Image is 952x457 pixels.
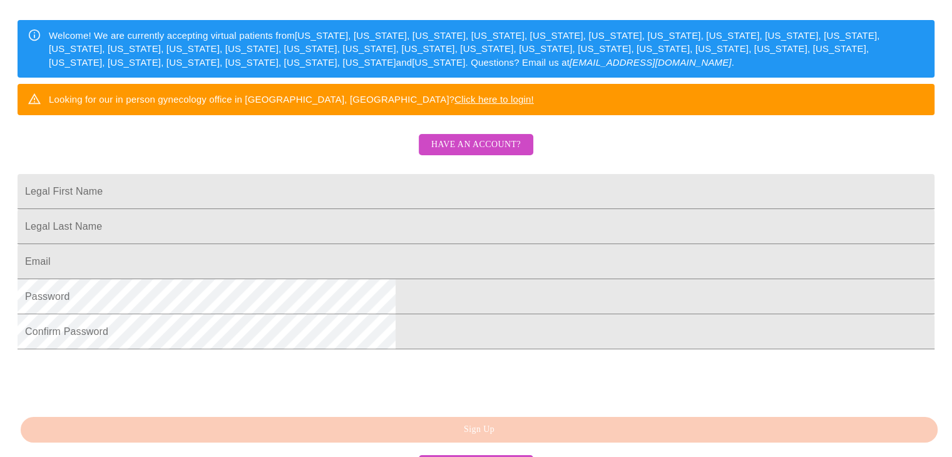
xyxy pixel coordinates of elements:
span: Have an account? [431,137,521,153]
a: Have an account? [416,148,536,158]
div: Welcome! We are currently accepting virtual patients from [US_STATE], [US_STATE], [US_STATE], [US... [49,24,924,74]
div: Looking for our in person gynecology office in [GEOGRAPHIC_DATA], [GEOGRAPHIC_DATA]? [49,88,534,111]
button: Have an account? [419,134,533,156]
iframe: reCAPTCHA [18,356,208,404]
em: [EMAIL_ADDRESS][DOMAIN_NAME] [570,57,732,68]
a: Click here to login! [454,94,534,105]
